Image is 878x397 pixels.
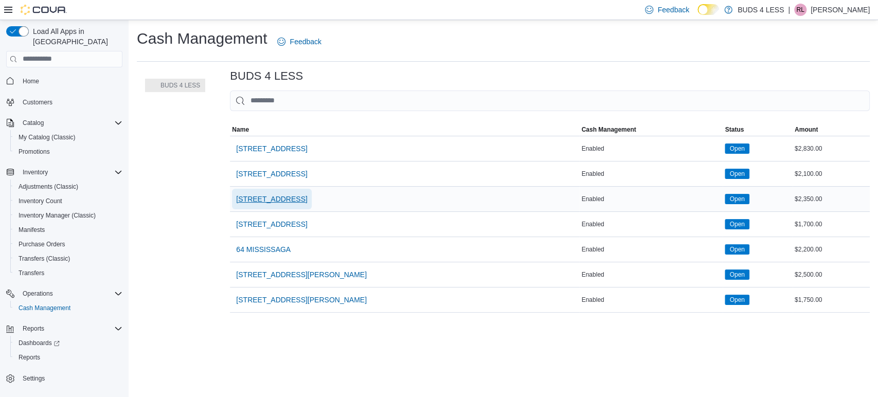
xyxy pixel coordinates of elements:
button: Reports [10,350,127,365]
span: Home [23,77,39,85]
span: Status [725,125,744,134]
span: [STREET_ADDRESS] [236,143,307,154]
a: Feedback [273,31,325,52]
button: Transfers (Classic) [10,251,127,266]
span: Home [19,75,122,87]
span: Cash Management [14,302,122,314]
span: [STREET_ADDRESS] [236,169,307,179]
div: Enabled [579,168,723,180]
span: Adjustments (Classic) [19,183,78,191]
span: Open [729,270,744,279]
button: [STREET_ADDRESS] [232,164,311,184]
a: Cash Management [14,302,75,314]
div: $2,500.00 [793,268,870,281]
button: Inventory [2,165,127,179]
span: Inventory Count [19,197,62,205]
span: Name [232,125,249,134]
img: Cova [21,5,67,15]
button: [STREET_ADDRESS] [232,138,311,159]
div: $2,100.00 [793,168,870,180]
span: Open [725,169,749,179]
span: Inventory Count [14,195,122,207]
div: Enabled [579,243,723,256]
button: [STREET_ADDRESS] [232,189,311,209]
button: 64 MISSISSAGA [232,239,295,260]
span: [STREET_ADDRESS] [236,194,307,204]
span: My Catalog (Classic) [19,133,76,141]
button: Reports [2,321,127,336]
span: Settings [23,374,45,383]
button: [STREET_ADDRESS] [232,214,311,234]
a: Reports [14,351,44,364]
span: Transfers [19,269,44,277]
span: Feedback [290,37,321,47]
span: [STREET_ADDRESS] [236,219,307,229]
span: Load All Apps in [GEOGRAPHIC_DATA] [29,26,122,47]
button: [STREET_ADDRESS][PERSON_NAME] [232,290,371,310]
h3: BUDS 4 LESS [230,70,303,82]
span: Open [729,245,744,254]
div: $1,750.00 [793,294,870,306]
div: Enabled [579,268,723,281]
button: Catalog [19,117,48,129]
a: Inventory Count [14,195,66,207]
a: Transfers [14,267,48,279]
span: Reports [19,353,40,362]
input: This is a search bar. As you type, the results lower in the page will automatically filter. [230,91,870,111]
a: Dashboards [14,337,64,349]
span: Cash Management [19,304,70,312]
span: Open [729,144,744,153]
span: Inventory Manager (Classic) [19,211,96,220]
div: Enabled [579,142,723,155]
span: Adjustments (Classic) [14,181,122,193]
a: Purchase Orders [14,238,69,250]
button: Cash Management [10,301,127,315]
span: Catalog [23,119,44,127]
a: Home [19,75,43,87]
span: Open [725,194,749,204]
button: Name [230,123,579,136]
span: Inventory [19,166,122,178]
div: $2,200.00 [793,243,870,256]
button: Amount [793,123,870,136]
button: Operations [2,286,127,301]
span: Purchase Orders [14,238,122,250]
button: Settings [2,371,127,386]
div: Rebecca Leitch [794,4,807,16]
span: Promotions [19,148,50,156]
span: Dashboards [14,337,122,349]
span: Operations [19,287,122,300]
span: Promotions [14,146,122,158]
span: Cash Management [581,125,636,134]
span: Open [729,295,744,304]
span: 64 MISSISSAGA [236,244,291,255]
span: Catalog [19,117,122,129]
button: Adjustments (Classic) [10,179,127,194]
span: Customers [23,98,52,106]
button: Catalog [2,116,127,130]
div: Enabled [579,218,723,230]
span: Reports [23,324,44,333]
span: Customers [19,96,122,109]
div: $1,700.00 [793,218,870,230]
p: BUDS 4 LESS [738,4,784,16]
span: Dashboards [19,339,60,347]
span: Open [729,194,744,204]
span: Open [729,220,744,229]
span: [STREET_ADDRESS][PERSON_NAME] [236,269,367,280]
span: Open [725,295,749,305]
span: Purchase Orders [19,240,65,248]
span: Inventory [23,168,48,176]
span: Transfers (Classic) [14,252,122,265]
span: Transfers (Classic) [19,255,70,263]
a: My Catalog (Classic) [14,131,80,143]
a: Manifests [14,224,49,236]
p: [PERSON_NAME] [811,4,870,16]
button: Inventory [19,166,52,178]
span: Reports [14,351,122,364]
button: Transfers [10,266,127,280]
a: Transfers (Classic) [14,252,74,265]
span: Settings [19,372,122,385]
span: Operations [23,290,53,298]
span: Amount [795,125,818,134]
